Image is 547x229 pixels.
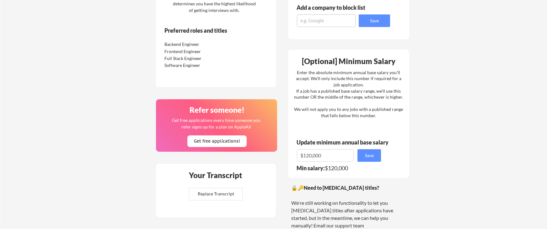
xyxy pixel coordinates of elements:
button: Save [359,14,390,27]
button: Save [357,149,381,162]
div: Backend Engineer [164,41,231,47]
div: Refer someone! [158,106,275,114]
div: Add a company to block list [297,5,375,10]
div: Frontend Engineer [164,48,231,55]
div: Full Stack Engineer [164,55,231,62]
div: Software Engineer [164,62,231,68]
input: E.g. $100,000 [297,149,354,162]
strong: Need to [MEDICAL_DATA] titles? [304,185,379,191]
div: [Optional] Minimum Salary [290,57,407,65]
div: Update minimum annual base salary [297,139,391,145]
div: Get free applications every time someone you refer signs up for a plan on ApplyAll [171,117,261,130]
button: Get free applications! [187,135,247,147]
div: $120,000 [297,165,385,171]
div: Enter the absolute minimum annual base salary you'll accept. We'll only include this number if re... [294,69,403,119]
strong: Min salary: [297,165,325,172]
div: Your Transcript [185,172,247,179]
div: Preferred roles and titles [164,28,250,33]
